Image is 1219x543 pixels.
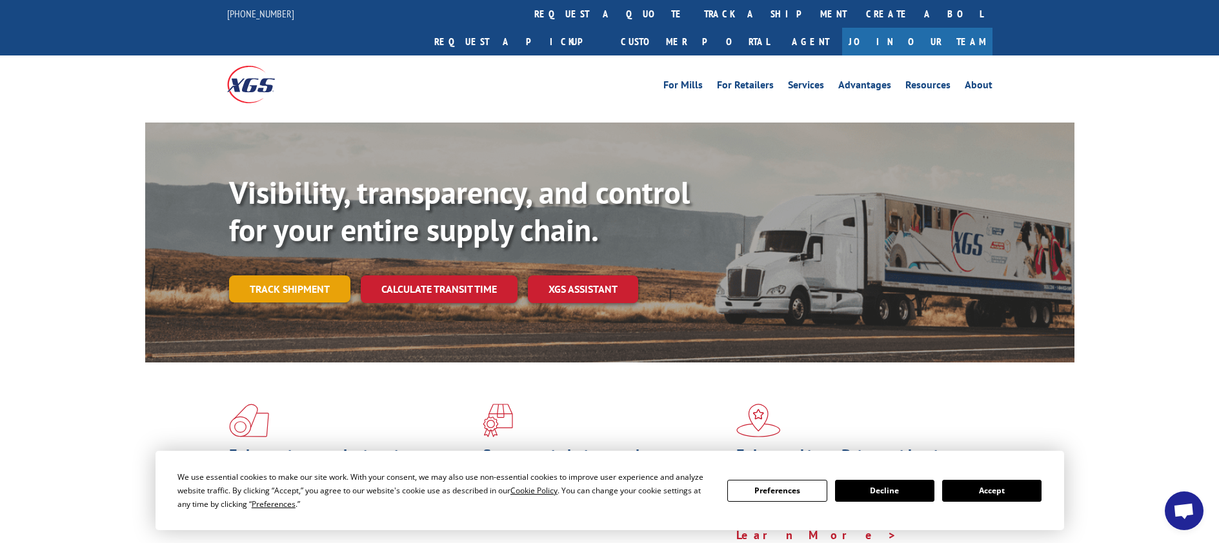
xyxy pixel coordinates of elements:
[838,80,891,94] a: Advantages
[528,275,638,303] a: XGS ASSISTANT
[611,28,779,55] a: Customer Portal
[229,172,690,250] b: Visibility, transparency, and control for your entire supply chain.
[425,28,611,55] a: Request a pickup
[252,499,296,509] span: Preferences
[483,404,513,437] img: xgs-icon-focused-on-flooring-red
[835,480,934,502] button: Decline
[779,28,842,55] a: Agent
[227,7,294,20] a: [PHONE_NUMBER]
[842,28,992,55] a: Join Our Team
[717,80,774,94] a: For Retailers
[727,480,827,502] button: Preferences
[788,80,824,94] a: Services
[663,80,703,94] a: For Mills
[1165,491,1204,530] div: Open chat
[942,480,1042,502] button: Accept
[229,485,472,531] span: As an industry carrier of choice, XGS has brought innovation and dedication to flooring logistics...
[736,404,781,437] img: xgs-icon-flagship-distribution-model-red
[177,470,712,511] div: We use essential cookies to make our site work. With your consent, we may also use non-essential ...
[965,80,992,94] a: About
[229,404,269,437] img: xgs-icon-total-supply-chain-intelligence-red
[736,448,980,485] h1: Flagship Distribution Model
[483,448,727,485] h1: Specialized Freight Experts
[156,451,1064,530] div: Cookie Consent Prompt
[229,448,473,485] h1: Flooring Logistics Solutions
[229,275,350,302] a: Track shipment
[510,485,558,496] span: Cookie Policy
[736,528,897,542] a: Learn More >
[361,275,518,303] a: Calculate transit time
[905,80,951,94] a: Resources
